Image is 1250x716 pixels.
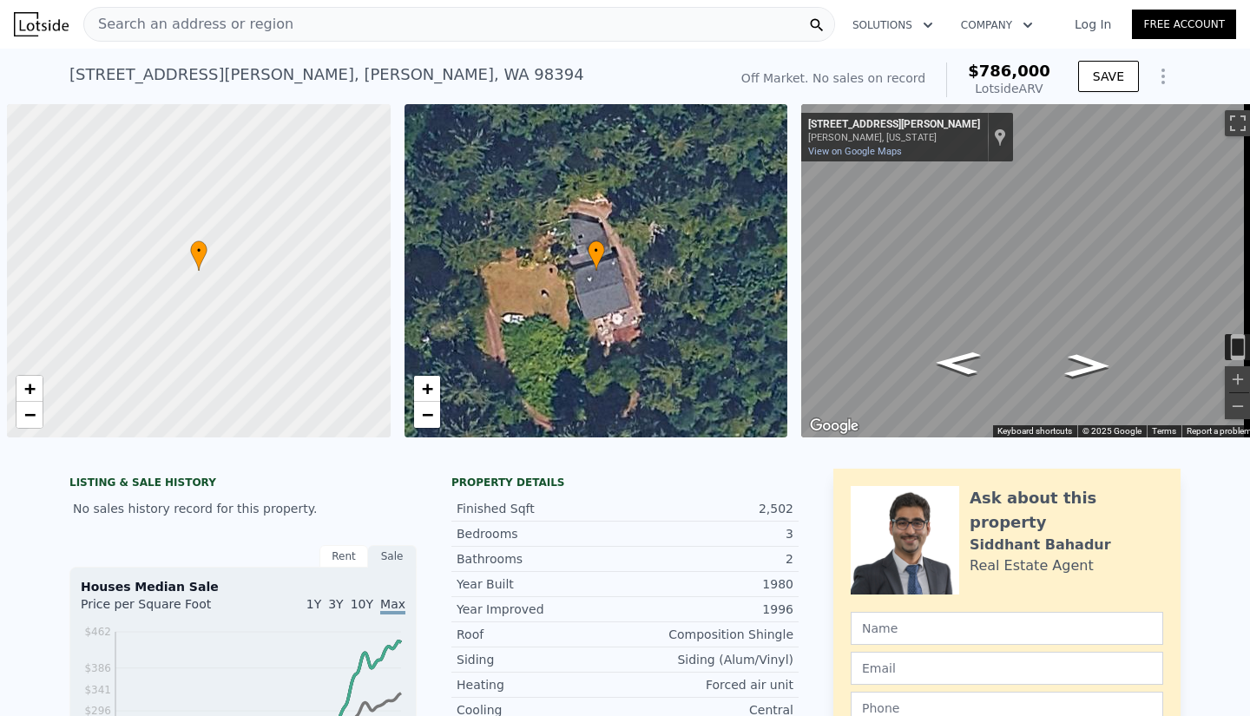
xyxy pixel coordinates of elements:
div: Finished Sqft [457,500,625,517]
div: • [190,240,207,271]
div: • [588,240,605,271]
tspan: $341 [84,684,111,696]
span: − [24,404,36,425]
a: Zoom in [414,376,440,402]
span: 10Y [351,597,373,611]
span: 1Y [306,597,321,611]
span: Search an address or region [84,14,293,35]
div: 2,502 [625,500,793,517]
a: Show location on map [994,128,1006,147]
div: No sales history record for this property. [69,493,417,524]
span: $786,000 [968,62,1050,80]
div: Ask about this property [970,486,1163,535]
div: Rent [319,545,368,568]
a: Zoom out [16,402,43,428]
div: Siding (Alum/Vinyl) [625,651,793,668]
a: Zoom out [414,402,440,428]
span: • [588,243,605,259]
div: 1996 [625,601,793,618]
div: Siding [457,651,625,668]
a: Open this area in Google Maps (opens a new window) [806,415,863,437]
button: Show Options [1146,59,1181,94]
tspan: $386 [84,662,111,674]
div: Heating [457,676,625,693]
div: Lotside ARV [968,80,1050,97]
div: Year Built [457,575,625,593]
span: + [421,378,432,399]
a: Log In [1054,16,1132,33]
span: − [421,404,432,425]
button: Company [947,10,1047,41]
img: Google [806,415,863,437]
input: Name [851,612,1163,645]
div: Year Improved [457,601,625,618]
div: [PERSON_NAME], [US_STATE] [808,132,980,143]
a: View on Google Maps [808,146,902,157]
div: Real Estate Agent [970,555,1094,576]
div: Composition Shingle [625,626,793,643]
div: Off Market. No sales on record [741,69,925,87]
path: Go North, Van Slyke Rd NW [916,345,1000,380]
div: Roof [457,626,625,643]
div: Forced air unit [625,676,793,693]
img: Lotside [14,12,69,36]
span: 3Y [328,597,343,611]
button: Solutions [839,10,947,41]
div: Sale [368,545,417,568]
div: Siddhant Bahadur [970,535,1111,555]
span: • [190,243,207,259]
span: Max [380,597,405,614]
span: + [24,378,36,399]
a: Free Account [1132,10,1236,39]
div: 2 [625,550,793,568]
div: Houses Median Sale [81,578,405,595]
div: Property details [451,476,799,489]
div: LISTING & SALE HISTORY [69,476,417,493]
div: Bathrooms [457,550,625,568]
div: [STREET_ADDRESS][PERSON_NAME] [808,118,980,132]
button: SAVE [1078,61,1139,92]
tspan: $462 [84,626,111,638]
div: 1980 [625,575,793,593]
a: Terms (opens in new tab) [1152,426,1176,436]
div: 3 [625,525,793,542]
input: Email [851,652,1163,685]
a: Zoom in [16,376,43,402]
span: © 2025 Google [1082,426,1141,436]
button: Keyboard shortcuts [997,425,1072,437]
div: Price per Square Foot [81,595,243,623]
div: Bedrooms [457,525,625,542]
div: [STREET_ADDRESS][PERSON_NAME] , [PERSON_NAME] , WA 98394 [69,62,584,87]
path: Go South, Van Slyke Rd NW [1045,348,1129,383]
